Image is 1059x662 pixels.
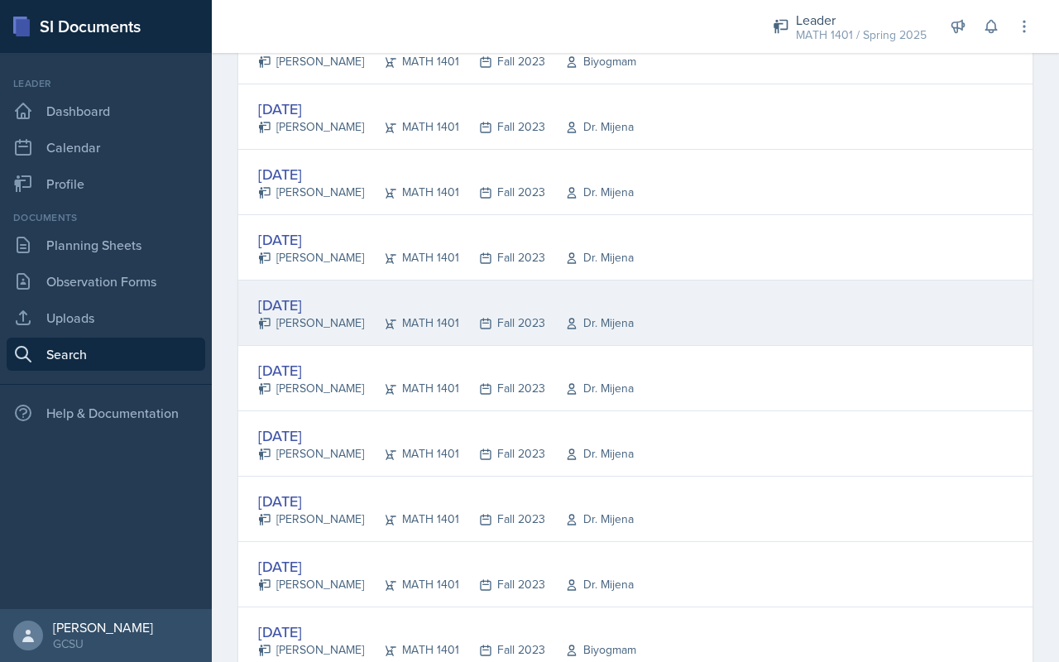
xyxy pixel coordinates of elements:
div: [DATE] [258,490,634,512]
div: Biyogmam [545,641,636,659]
div: Fall 2023 [459,249,545,266]
a: Search [7,338,205,371]
div: [DATE] [258,425,634,447]
div: [PERSON_NAME] [258,249,364,266]
div: MATH 1401 [364,511,459,528]
a: Profile [7,167,205,200]
div: Dr. Mijena [545,118,634,136]
div: MATH 1401 [364,53,459,70]
div: [PERSON_NAME] [258,184,364,201]
div: [PERSON_NAME] [258,380,364,397]
div: [PERSON_NAME] [258,53,364,70]
a: Uploads [7,301,205,334]
div: Documents [7,210,205,225]
div: [DATE] [258,621,636,643]
a: Dashboard [7,94,205,127]
div: [PERSON_NAME] [258,576,364,593]
div: MATH 1401 [364,118,459,136]
div: MATH 1401 [364,184,459,201]
div: [DATE] [258,98,634,120]
div: [DATE] [258,228,634,251]
div: Dr. Mijena [545,314,634,332]
div: MATH 1401 [364,576,459,593]
div: MATH 1401 [364,380,459,397]
div: Fall 2023 [459,53,545,70]
div: Leader [796,10,927,30]
div: Dr. Mijena [545,445,634,463]
div: MATH 1401 / Spring 2025 [796,26,927,44]
div: Dr. Mijena [545,576,634,593]
div: Dr. Mijena [545,184,634,201]
div: MATH 1401 [364,641,459,659]
div: [PERSON_NAME] [258,118,364,136]
div: Biyogmam [545,53,636,70]
div: Dr. Mijena [545,249,634,266]
a: Planning Sheets [7,228,205,261]
div: MATH 1401 [364,314,459,332]
div: [DATE] [258,359,634,381]
div: Dr. Mijena [545,511,634,528]
div: Fall 2023 [459,511,545,528]
a: Calendar [7,131,205,164]
a: Observation Forms [7,265,205,298]
div: GCSU [53,636,153,652]
div: Fall 2023 [459,380,545,397]
div: Fall 2023 [459,576,545,593]
div: Fall 2023 [459,314,545,332]
div: [PERSON_NAME] [258,511,364,528]
div: [PERSON_NAME] [53,619,153,636]
div: Fall 2023 [459,118,545,136]
div: Help & Documentation [7,396,205,429]
div: [PERSON_NAME] [258,445,364,463]
div: Dr. Mijena [545,380,634,397]
div: MATH 1401 [364,249,459,266]
div: [DATE] [258,294,634,316]
div: [DATE] [258,555,634,578]
div: [PERSON_NAME] [258,314,364,332]
div: Fall 2023 [459,184,545,201]
div: [DATE] [258,163,634,185]
div: MATH 1401 [364,445,459,463]
div: Fall 2023 [459,445,545,463]
div: Leader [7,76,205,91]
div: Fall 2023 [459,641,545,659]
div: [PERSON_NAME] [258,641,364,659]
